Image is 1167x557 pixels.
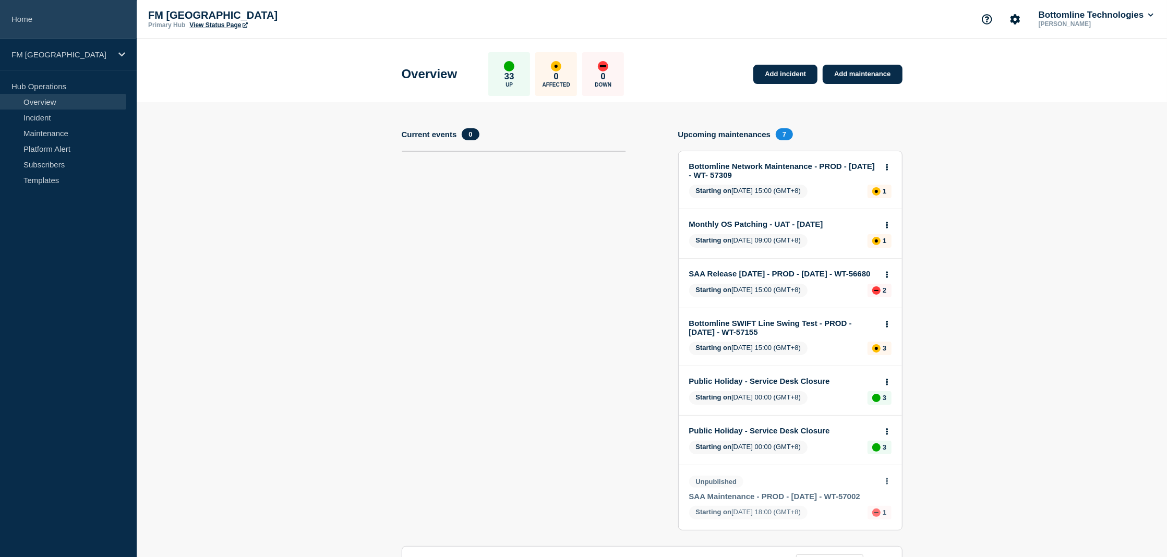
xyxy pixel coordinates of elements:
span: Starting on [696,344,732,352]
p: 3 [883,344,886,352]
button: Support [976,8,998,30]
div: up [872,394,881,402]
a: SAA Maintenance - PROD - [DATE] - WT-57002 [689,492,877,501]
span: Starting on [696,286,732,294]
button: Bottomline Technologies [1037,10,1156,20]
p: 33 [504,71,514,82]
p: Primary Hub [148,21,185,29]
span: 0 [462,128,479,140]
p: FM [GEOGRAPHIC_DATA] [148,9,357,21]
button: Account settings [1004,8,1026,30]
div: affected [551,61,561,71]
span: [DATE] 18:00 (GMT+8) [689,506,808,519]
h4: Current events [402,130,457,139]
span: [DATE] 15:00 (GMT+8) [689,185,808,198]
div: affected [872,344,881,353]
div: up [504,61,514,71]
div: down [872,286,881,295]
p: 3 [883,443,886,451]
div: down [598,61,608,71]
span: Starting on [696,508,732,516]
span: [DATE] 00:00 (GMT+8) [689,391,808,405]
span: Starting on [696,187,732,195]
span: [DATE] 00:00 (GMT+8) [689,441,808,454]
span: [DATE] 15:00 (GMT+8) [689,284,808,297]
a: View Status Page [189,21,247,29]
p: Affected [543,82,570,88]
span: Starting on [696,236,732,244]
p: [PERSON_NAME] [1037,20,1145,28]
h4: Upcoming maintenances [678,130,771,139]
a: Add maintenance [823,65,902,84]
p: 1 [883,187,886,195]
span: Starting on [696,393,732,401]
a: Public Holiday - Service Desk Closure [689,377,877,385]
div: affected [872,237,881,245]
div: up [872,443,881,452]
a: SAA Release [DATE] - PROD - [DATE] - WT-56680 [689,269,877,278]
span: Starting on [696,443,732,451]
div: down [872,508,881,517]
p: Up [506,82,513,88]
span: [DATE] 15:00 (GMT+8) [689,342,808,355]
a: Bottomline Network Maintenance - PROD - [DATE] - WT- 57309 [689,162,877,179]
p: FM [GEOGRAPHIC_DATA] [11,50,112,59]
p: 1 [883,508,886,516]
h1: Overview [402,67,458,81]
span: Unpublished [689,476,744,488]
p: 1 [883,237,886,245]
p: 2 [883,286,886,294]
p: 0 [601,71,606,82]
p: Down [595,82,611,88]
span: [DATE] 09:00 (GMT+8) [689,234,808,248]
a: Bottomline SWIFT Line Swing Test - PROD - [DATE] - WT-57155 [689,319,877,336]
p: 0 [554,71,559,82]
span: 7 [776,128,793,140]
a: Add incident [753,65,817,84]
a: Public Holiday - Service Desk Closure [689,426,877,435]
a: Monthly OS Patching - UAT - [DATE] [689,220,877,228]
div: affected [872,187,881,196]
p: 3 [883,394,886,402]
